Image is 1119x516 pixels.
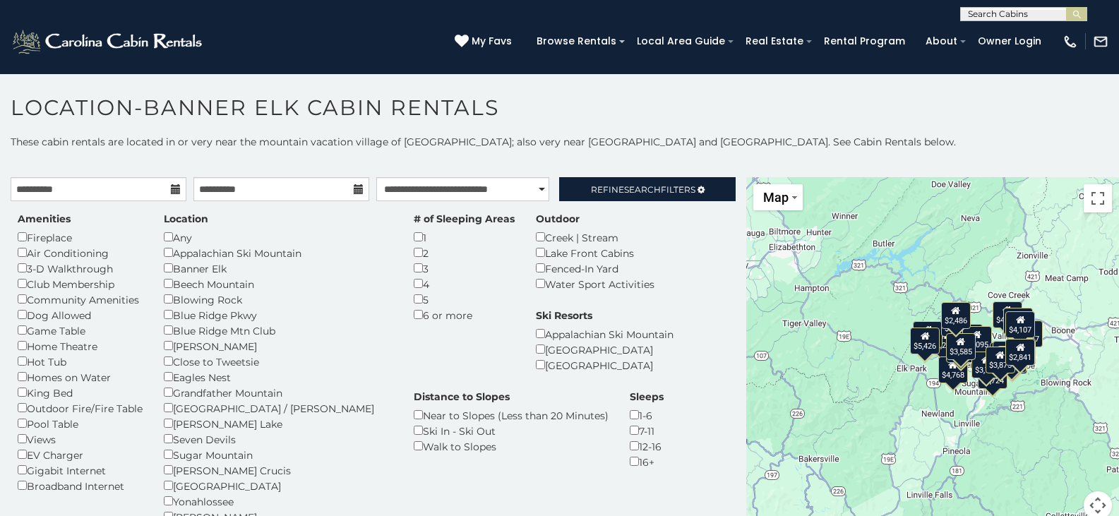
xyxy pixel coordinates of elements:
[1005,338,1035,365] div: $2,841
[536,245,654,260] div: Lake Front Cabins
[18,385,143,400] div: King Bed
[962,325,991,352] div: $5,095
[18,447,143,462] div: EV Charger
[1093,34,1108,49] img: mail-regular-white.png
[630,407,664,423] div: 1-6
[630,390,664,404] label: Sleeps
[971,30,1048,52] a: Owner Login
[946,333,976,360] div: $3,585
[18,276,143,292] div: Club Membership
[630,30,732,52] a: Local Area Guide
[472,34,512,49] span: My Favs
[164,245,393,260] div: Appalachian Ski Mountain
[946,335,976,362] div: $3,527
[11,28,206,56] img: White-1-2.png
[536,276,654,292] div: Water Sport Activities
[414,260,515,276] div: 3
[164,400,393,416] div: [GEOGRAPHIC_DATA] / [PERSON_NAME]
[414,245,515,260] div: 2
[18,292,143,307] div: Community Amenities
[1003,308,1033,335] div: $3,539
[18,338,143,354] div: Home Theatre
[624,184,661,195] span: Search
[18,245,143,260] div: Air Conditioning
[18,307,143,323] div: Dog Allowed
[928,327,958,354] div: $6,250
[414,307,515,323] div: 6 or more
[164,307,393,323] div: Blue Ridge Pkwy
[817,30,912,52] a: Rental Program
[414,276,515,292] div: 4
[164,431,393,447] div: Seven Devils
[1063,34,1078,49] img: phone-regular-white.png
[164,354,393,369] div: Close to Tweetsie
[910,328,940,354] div: $5,426
[414,423,609,438] div: Ski In - Ski Out
[913,320,943,347] div: $2,788
[591,184,695,195] span: Refine Filters
[455,34,515,49] a: My Favs
[414,212,515,226] label: # of Sleeping Areas
[536,308,592,323] label: Ski Resorts
[918,30,964,52] a: About
[941,301,971,328] div: $2,486
[164,369,393,385] div: Eagles Nest
[414,229,515,245] div: 1
[164,323,393,338] div: Blue Ridge Mtn Club
[164,462,393,478] div: [PERSON_NAME] Crucis
[986,346,1015,373] div: $3,875
[18,431,143,447] div: Views
[414,407,609,423] div: Near to Slopes (Less than 20 Minutes)
[18,369,143,385] div: Homes on Water
[1005,311,1035,338] div: $4,107
[997,347,1027,373] div: $4,380
[738,30,810,52] a: Real Estate
[414,292,515,307] div: 5
[630,438,664,454] div: 12-16
[18,400,143,416] div: Outdoor Fire/Fire Table
[164,416,393,431] div: [PERSON_NAME] Lake
[559,177,735,201] a: RefineSearchFilters
[164,276,393,292] div: Beech Mountain
[164,338,393,354] div: [PERSON_NAME]
[414,438,609,454] div: Walk to Slopes
[536,357,674,373] div: [GEOGRAPHIC_DATA]
[164,385,393,400] div: Grandfather Mountain
[536,260,654,276] div: Fenced-In Yard
[18,416,143,431] div: Pool Table
[1084,184,1112,212] button: Toggle fullscreen view
[763,190,789,205] span: Map
[18,478,143,493] div: Broadband Internet
[164,260,393,276] div: Banner Elk
[164,229,393,245] div: Any
[18,260,143,276] div: 3-D Walkthrough
[164,493,393,509] div: Yonahlossee
[18,462,143,478] div: Gigabit Internet
[630,454,664,469] div: 16+
[938,356,968,383] div: $4,768
[414,390,510,404] label: Distance to Slopes
[536,212,580,226] label: Outdoor
[164,478,393,493] div: [GEOGRAPHIC_DATA]
[993,301,1022,328] div: $4,876
[529,30,623,52] a: Browse Rentals
[971,352,1001,378] div: $3,793
[164,292,393,307] div: Blowing Rock
[536,229,654,245] div: Creek | Stream
[164,447,393,462] div: Sugar Mountain
[18,354,143,369] div: Hot Tub
[536,326,674,342] div: Appalachian Ski Mountain
[18,323,143,338] div: Game Table
[164,212,208,226] label: Location
[18,229,143,245] div: Fireplace
[536,342,674,357] div: [GEOGRAPHIC_DATA]
[977,362,1007,389] div: $3,724
[753,184,803,210] button: Change map style
[630,423,664,438] div: 7-11
[18,212,71,226] label: Amenities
